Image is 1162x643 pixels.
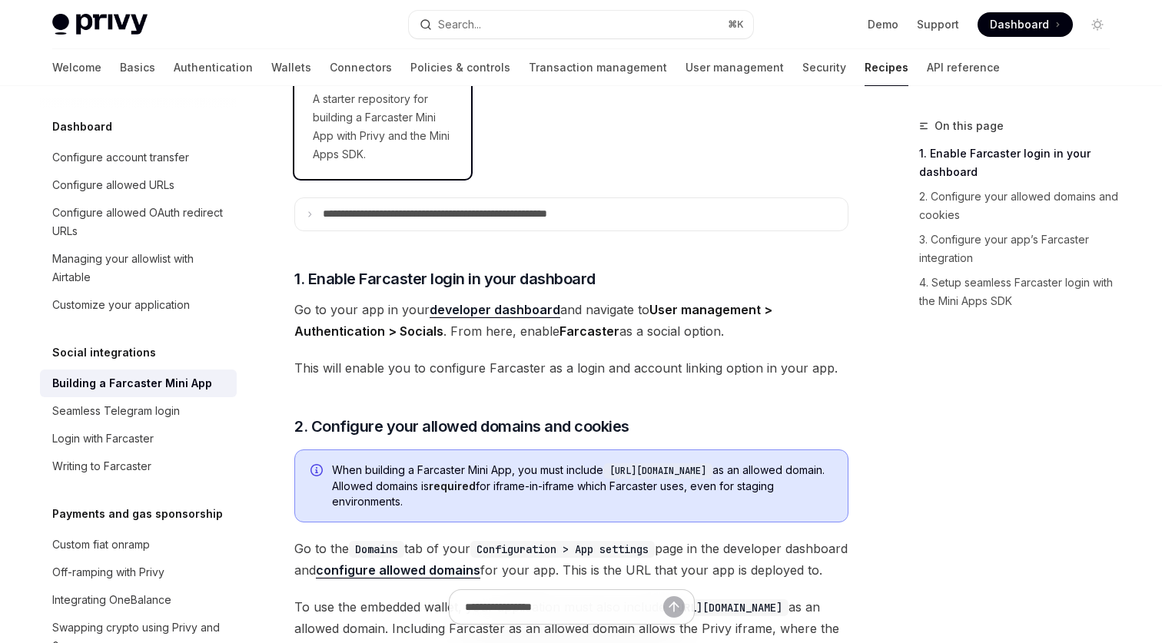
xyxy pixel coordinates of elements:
span: 1. Enable Farcaster login in your dashboard [294,268,596,290]
a: Off-ramping with Privy [40,558,237,586]
div: Managing your allowlist with Airtable [52,250,227,287]
span: When building a Farcaster Mini App, you must include as an allowed domain. Allowed domains is for... [332,462,832,509]
a: configure allowed domains [316,562,480,578]
span: This will enable you to configure Farcaster as a login and account linking option in your app. [294,357,848,379]
a: Seamless Telegram login [40,397,237,425]
div: Login with Farcaster [52,429,154,448]
a: Writing to Farcaster [40,452,237,480]
span: On this page [935,117,1004,135]
a: Dashboard [978,12,1073,37]
a: Building a Farcaster Mini App [40,370,237,397]
a: Configure allowed URLs [40,171,237,199]
a: Customize your application [40,291,237,319]
div: Seamless Telegram login [52,402,180,420]
h5: Social integrations [52,343,156,362]
span: Go to your app in your and navigate to . From here, enable as a social option. [294,299,848,342]
a: 3. Configure your app’s Farcaster integration [919,227,1122,270]
span: ⌘ K [728,18,744,31]
div: Off-ramping with Privy [52,563,164,582]
div: Configure allowed URLs [52,176,174,194]
a: Integrating OneBalance [40,586,237,614]
a: Welcome [52,49,101,86]
span: Dashboard [990,17,1049,32]
a: Support [917,17,959,32]
a: Configure allowed OAuth redirect URLs [40,199,237,245]
a: API reference [927,49,1000,86]
a: Authentication [174,49,253,86]
strong: required [429,479,476,492]
img: light logo [52,14,148,35]
div: Configure account transfer [52,148,189,167]
div: Custom fiat onramp [52,535,150,554]
span: 2. Configure your allowed domains and cookies [294,416,629,437]
button: Send message [663,596,685,618]
div: Building a Farcaster Mini App [52,374,212,393]
h5: Payments and gas sponsorship [52,505,223,523]
a: 1. Enable Farcaster login in your dashboard [919,141,1122,184]
button: Search...⌘K [409,11,753,38]
a: Basics [120,49,155,86]
a: Wallets [271,49,311,86]
h5: Dashboard [52,118,112,136]
a: User management [686,49,784,86]
a: Recipes [865,49,908,86]
div: Configure allowed OAuth redirect URLs [52,204,227,240]
code: Configuration > App settings [470,541,655,558]
span: Go to the tab of your page in the developer dashboard and for your app. This is the URL that your... [294,538,848,581]
a: 4. Setup seamless Farcaster login with the Mini Apps SDK [919,270,1122,313]
a: Transaction management [529,49,667,86]
a: Login with Farcaster [40,425,237,452]
a: Connectors [330,49,392,86]
a: **** **** **** **A starter repository for building a Farcaster Mini App with Privy and the Mini A... [294,22,471,179]
svg: Info [310,464,326,479]
strong: User management > Authentication > Socials [294,302,772,339]
a: developer dashboard [430,302,560,318]
span: A starter repository for building a Farcaster Mini App with Privy and the Mini Apps SDK. [313,90,453,164]
a: Managing your allowlist with Airtable [40,245,237,291]
div: Search... [438,15,481,34]
strong: Farcaster [559,323,619,339]
a: Demo [868,17,898,32]
div: Integrating OneBalance [52,591,171,609]
a: 2. Configure your allowed domains and cookies [919,184,1122,227]
a: Policies & controls [410,49,510,86]
a: Security [802,49,846,86]
button: Toggle dark mode [1085,12,1110,37]
a: Custom fiat onramp [40,531,237,558]
a: Configure account transfer [40,144,237,171]
div: Customize your application [52,296,190,314]
code: [URL][DOMAIN_NAME] [603,463,712,479]
code: Domains [349,541,404,558]
input: Ask a question... [465,590,663,624]
div: Writing to Farcaster [52,457,151,476]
